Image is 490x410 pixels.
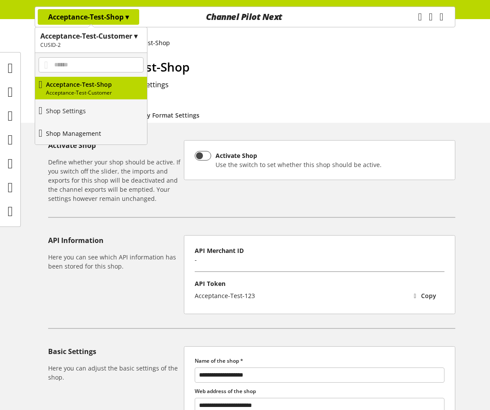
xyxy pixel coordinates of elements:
p: Acceptance-Test-Customer [46,89,144,97]
p: Acceptance-Test-Shop [48,12,129,22]
h1: Acceptance-Test-Customer ▾ [40,31,142,41]
h6: Define whether your shop should be active. If you switch off the slider, the imports and exports ... [48,157,180,203]
a: Shop Category Format Settings [107,111,199,120]
span: ▾ [125,12,129,22]
p: Acceptance-Test-Shop [46,80,144,89]
p: API Token [195,279,444,288]
p: Shop Management [46,129,101,138]
h6: Here you can adjust the basic settings of the shop. [48,364,180,382]
h2: CUSID-2 [40,41,142,49]
div: Acceptance-Test-123 [195,291,255,300]
button: Copy [408,288,444,303]
span: Copy [421,291,436,300]
h5: Activate Shop [48,140,180,151]
div: Use the switch to set whether this shop should be active. [216,160,382,169]
span: Web address of the shop [195,387,256,395]
h5: Basic Settings [48,346,180,357]
nav: main navigation [35,7,455,27]
p: API Merchant ID [195,246,444,255]
div: - [195,255,197,264]
span: Name of the shop * [195,357,243,364]
div: Activate Shop [216,151,382,160]
h2: Here you can edit your shop settings [48,79,455,90]
h5: API Information [48,235,180,246]
a: Shop Management [35,122,147,144]
a: Shop Settings [35,99,147,122]
h6: Here you can see which API information has been stored for this shop. [48,253,180,271]
p: Shop Settings [46,106,86,115]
